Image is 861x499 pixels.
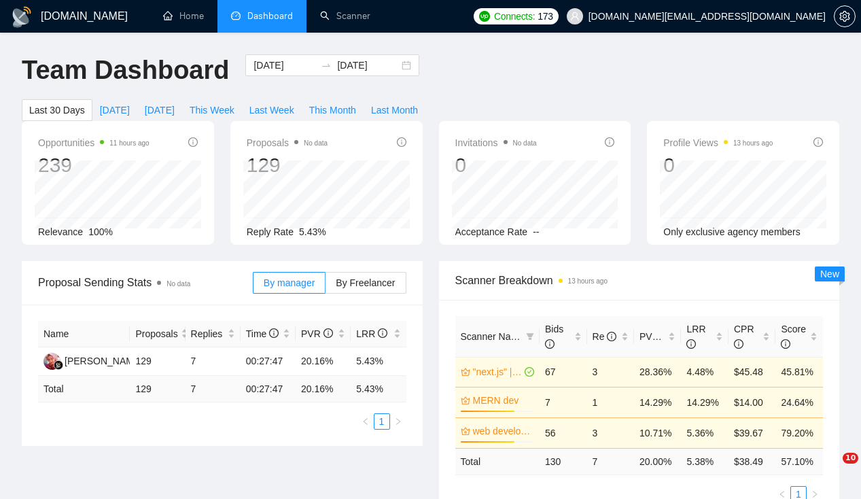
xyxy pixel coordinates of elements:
td: 57.10 % [775,448,823,475]
span: info-circle [813,137,823,147]
td: 28.36% [634,357,681,387]
td: 129 [130,376,185,402]
span: Opportunities [38,135,150,151]
span: PVR [639,331,671,342]
span: Last Week [249,103,294,118]
span: Dashboard [247,10,293,22]
span: dashboard [231,11,241,20]
button: left [357,413,374,430]
span: info-circle [323,328,333,338]
a: web developmnet [473,424,532,438]
span: -- [533,226,539,237]
span: 5.43% [299,226,326,237]
span: Proposals [135,326,177,341]
span: PVR [301,328,333,339]
span: Proposals [247,135,328,151]
td: 7 [186,347,241,376]
a: DP[PERSON_NAME] [43,355,143,366]
span: 100% [88,226,113,237]
span: Reply Rate [247,226,294,237]
span: Profile Views [663,135,773,151]
div: 129 [247,152,328,178]
button: This Week [182,99,242,121]
a: setting [834,11,856,22]
h1: Team Dashboard [22,54,229,86]
span: info-circle [269,328,279,338]
td: 7 [540,387,586,417]
td: 79.20% [775,417,823,448]
span: info-circle [397,137,406,147]
img: DP [43,353,60,370]
td: 67 [540,357,586,387]
td: 45.81% [775,357,823,387]
span: Only exclusive agency members [663,226,801,237]
td: 56 [540,417,586,448]
a: MERN dev [473,393,532,408]
td: 5.43 % [351,376,406,402]
td: 7 [587,448,634,475]
button: Last Week [242,99,302,121]
span: info-circle [545,339,555,349]
span: LRR [356,328,387,339]
li: 1 [374,413,390,430]
span: Replies [191,326,225,341]
td: 14.29% [681,387,728,417]
span: Scanner Breakdown [455,272,824,289]
span: crown [461,367,470,377]
span: filter [523,326,537,347]
button: [DATE] [137,99,182,121]
td: Total [455,448,540,475]
span: New [820,269,839,279]
button: right [390,413,406,430]
span: right [811,490,819,498]
button: Last 30 Days [22,99,92,121]
td: $14.00 [728,387,775,417]
iframe: Intercom live chat [815,453,847,485]
span: Connects: [494,9,535,24]
span: check-circle [525,367,534,377]
input: Start date [253,58,315,73]
span: crown [461,426,470,436]
span: info-circle [378,328,387,338]
a: 1 [374,414,389,429]
div: 0 [455,152,537,178]
td: 4.48% [681,357,728,387]
td: 7 [186,376,241,402]
span: setting [834,11,855,22]
span: 173 [538,9,552,24]
button: [DATE] [92,99,137,121]
span: This Week [190,103,234,118]
td: 10.71% [634,417,681,448]
span: Relevance [38,226,83,237]
a: searchScanner [320,10,370,22]
td: $45.48 [728,357,775,387]
span: By manager [264,277,315,288]
span: Last 30 Days [29,103,85,118]
td: $39.67 [728,417,775,448]
time: 13 hours ago [733,139,773,147]
div: 0 [663,152,773,178]
td: 5.38 % [681,448,728,475]
span: Bids [545,324,563,349]
span: to [321,60,332,71]
div: 239 [38,152,150,178]
time: 13 hours ago [568,277,608,285]
span: info-circle [188,137,198,147]
span: Re [593,331,617,342]
li: Previous Page [357,413,374,430]
button: This Month [302,99,364,121]
span: info-circle [607,332,616,341]
td: Total [38,376,130,402]
td: 14.29% [634,387,681,417]
td: 5.43% [351,347,406,376]
span: right [394,417,402,426]
span: crown [461,396,470,405]
span: 10 [843,453,858,464]
span: No data [513,139,537,147]
td: 20.16% [296,347,351,376]
img: upwork-logo.png [479,11,490,22]
td: 3 [587,417,634,448]
span: info-circle [781,339,790,349]
span: left [362,417,370,426]
span: filter [526,332,534,341]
